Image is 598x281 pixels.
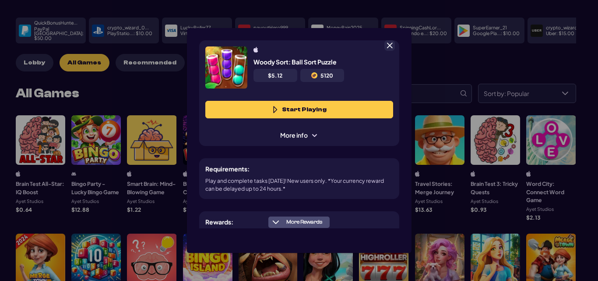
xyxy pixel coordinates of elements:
span: More info [274,131,324,140]
img: Offer [205,46,247,89]
button: Start Playing [205,101,393,118]
h5: Rewards: [205,217,233,227]
span: 5120 [320,72,333,79]
img: ios [253,47,258,53]
span: More Rewards [283,219,326,225]
img: C2C icon [311,72,317,78]
h5: Requirements: [205,164,250,174]
span: $ 5.12 [268,72,282,79]
h5: Woody Sort: Ball Sort Puzzle [253,58,337,66]
p: Play and complete tasks [DATE]! New users only. *Your currency reward can be delayed up to 24 hou... [205,177,393,193]
button: More Rewards [268,217,330,228]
